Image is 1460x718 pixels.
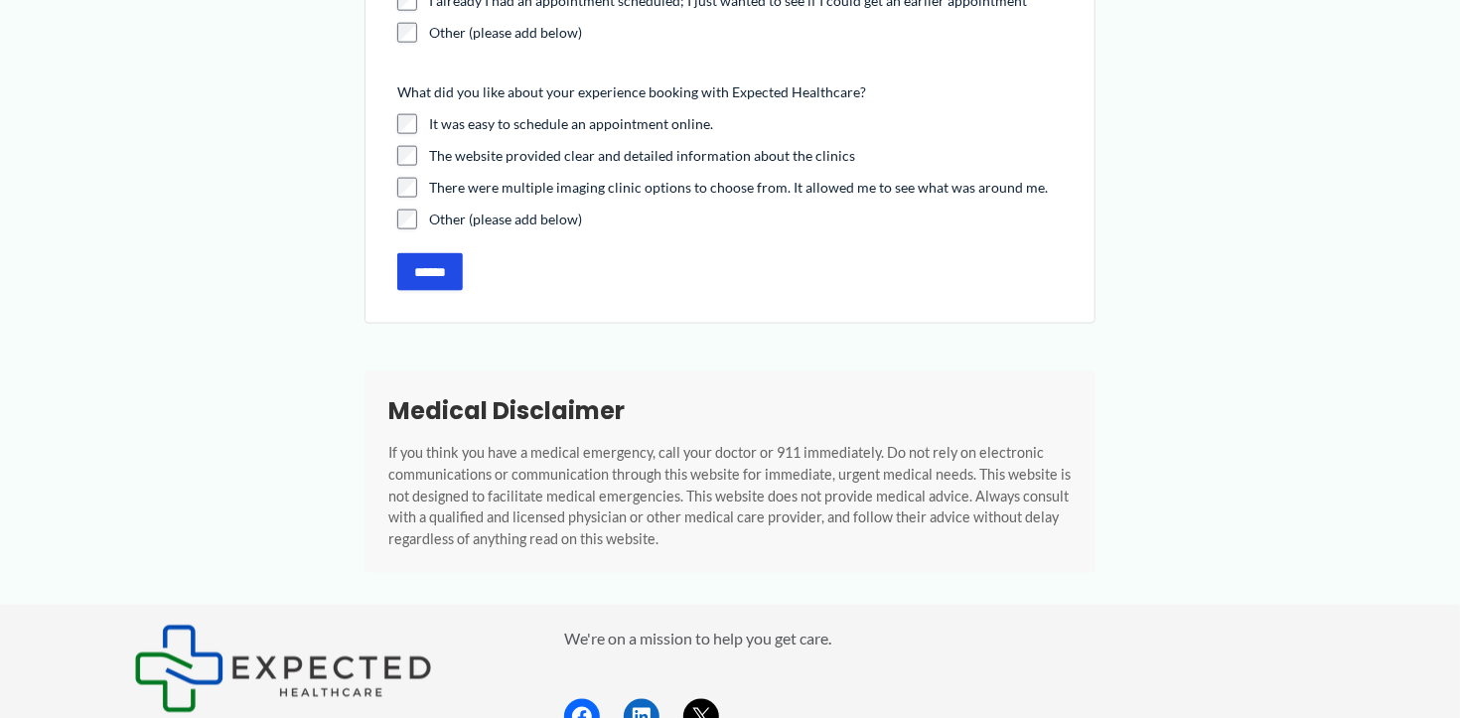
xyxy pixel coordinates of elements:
[429,114,1063,134] label: It was easy to schedule an appointment online.
[429,178,1063,198] label: There were multiple imaging clinic options to choose from. It allowed me to see what was around me.
[429,23,1063,43] label: Other (please add below)
[134,625,514,713] aside: Footer Widget 1
[134,625,432,713] img: Expected Healthcare Logo - side, dark font, small
[397,82,866,102] legend: What did you like about your experience booking with Expected Healthcare?
[388,395,1072,426] h2: Medical Disclaimer
[564,625,1326,654] p: We're on a mission to help you get care.
[429,146,1063,166] label: The website provided clear and detailed information about the clinics
[388,442,1072,549] p: If you think you have a medical emergency, call your doctor or 911 immediately. Do not rely on el...
[429,210,1063,229] label: Other (please add below)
